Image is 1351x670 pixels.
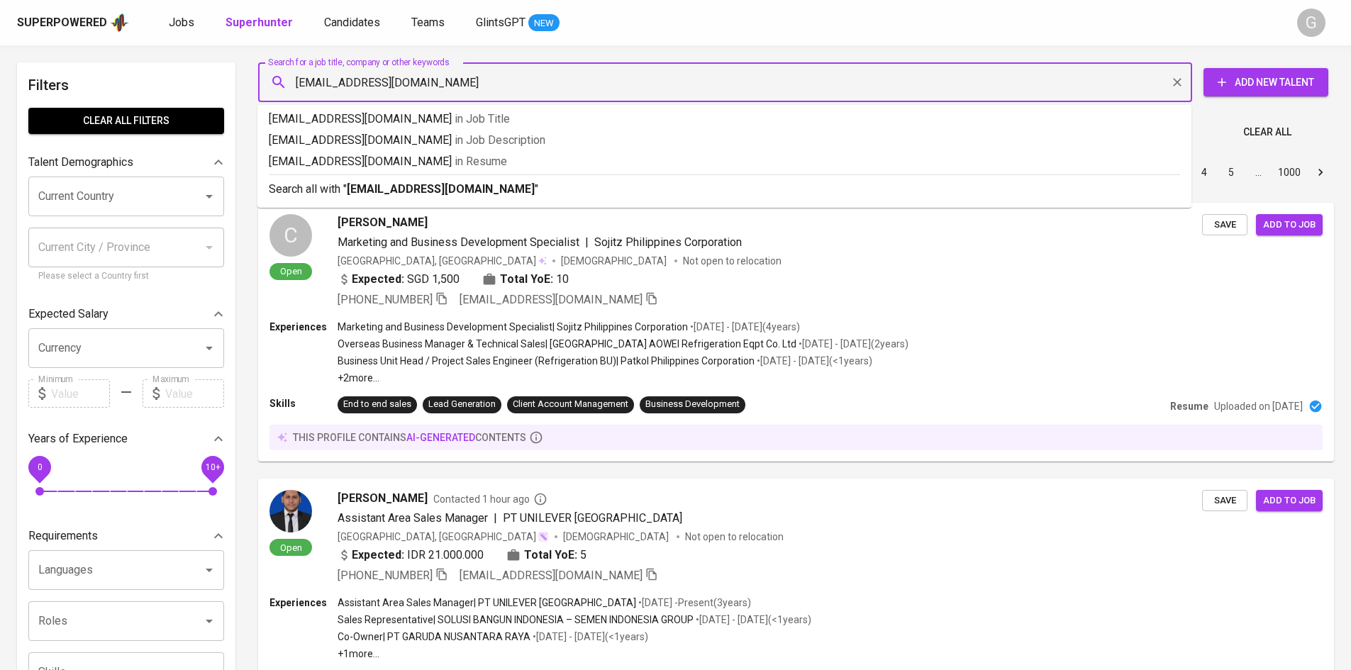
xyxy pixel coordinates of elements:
p: Sales Representative | SOLUSI BANGUN INDONESIA – SEMEN INDONESIA GROUP [338,613,694,627]
p: Overseas Business Manager & Technical Sales | [GEOGRAPHIC_DATA] AOWEI Refrigeration Eqpt Co. Ltd [338,337,796,351]
div: Talent Demographics [28,148,224,177]
p: Resume [1170,399,1208,413]
div: G [1297,9,1325,37]
button: Clear [1167,72,1187,92]
a: Superpoweredapp logo [17,12,129,33]
p: • [DATE] - [DATE] ( <1 years ) [694,613,811,627]
span: Add New Talent [1215,74,1317,91]
img: b7cda5560e3d494fb2a92eb9f2f5e5c2.jpeg [269,490,312,532]
p: Assistant Area Sales Manager | PT UNILEVER [GEOGRAPHIC_DATA] [338,596,636,610]
span: | [494,510,497,527]
a: Teams [411,14,447,32]
div: … [1247,165,1269,179]
span: 0 [37,462,42,472]
button: Go to page 4 [1193,161,1216,184]
span: in Job Title [455,112,510,125]
b: [EMAIL_ADDRESS][DOMAIN_NAME] [347,182,535,196]
div: Client Account Management [513,398,628,411]
p: • [DATE] - Present ( 3 years ) [636,596,751,610]
span: GlintsGPT [476,16,526,29]
p: Experiences [269,596,338,610]
button: Save [1202,490,1247,512]
div: [GEOGRAPHIC_DATA], [GEOGRAPHIC_DATA] [338,530,549,544]
span: [PHONE_NUMBER] [338,569,433,582]
div: Expected Salary [28,300,224,328]
span: Clear All filters [40,112,213,130]
p: Not open to relocation [685,530,784,544]
span: [PERSON_NAME] [338,214,428,231]
a: COpen[PERSON_NAME]Marketing and Business Development Specialist|Sojitz Philippines Corporation[GE... [258,203,1334,462]
p: • [DATE] - [DATE] ( <1 years ) [755,354,872,368]
button: Go to next page [1309,161,1332,184]
button: Clear All [1238,119,1297,145]
p: Years of Experience [28,430,128,447]
p: Please select a Country first [38,269,214,284]
input: Value [51,379,110,408]
span: Jobs [169,16,194,29]
p: Marketing and Business Development Specialist | Sojitz Philippines Corporation [338,320,688,334]
p: Search all with " " [269,181,1180,198]
div: End to end sales [343,398,411,411]
span: 10+ [205,462,220,472]
span: Assistant Area Sales Manager [338,511,488,525]
button: Go to page 5 [1220,161,1242,184]
div: C [269,214,312,257]
div: IDR 21.000.000 [338,547,484,564]
button: Save [1202,214,1247,236]
p: Co-Owner | PT GARUDA NUSANTARA RAYA [338,630,530,644]
p: • [DATE] - [DATE] ( 4 years ) [688,320,800,334]
span: Add to job [1263,217,1316,233]
p: +2 more ... [338,371,908,385]
span: | [585,234,589,251]
div: Years of Experience [28,425,224,453]
h6: Filters [28,74,224,96]
p: • [DATE] - [DATE] ( 2 years ) [796,337,908,351]
div: Business Development [645,398,740,411]
span: 10 [556,271,569,288]
button: Open [199,611,219,631]
div: Lead Generation [428,398,496,411]
div: SGD 1,500 [338,271,460,288]
span: NEW [528,16,560,30]
span: Save [1209,217,1240,233]
span: in Job Description [455,133,545,147]
span: Open [274,265,308,277]
button: Go to page 1000 [1274,161,1305,184]
a: GlintsGPT NEW [476,14,560,32]
svg: By Batam recruiter [533,492,547,506]
span: Open [274,542,308,554]
b: Total YoE: [500,271,553,288]
span: [EMAIL_ADDRESS][DOMAIN_NAME] [460,569,643,582]
p: +1 more ... [338,647,811,661]
p: this profile contains contents [293,430,526,445]
span: 5 [580,547,586,564]
button: Open [199,560,219,580]
span: Add to job [1263,493,1316,509]
p: Requirements [28,527,98,545]
span: Clear All [1243,123,1291,141]
p: • [DATE] - [DATE] ( <1 years ) [530,630,648,644]
button: Add to job [1256,214,1323,236]
b: Expected: [352,547,404,564]
button: Open [199,338,219,358]
a: Candidates [324,14,383,32]
p: [EMAIL_ADDRESS][DOMAIN_NAME] [269,132,1180,149]
p: Experiences [269,320,338,334]
img: magic_wand.svg [538,531,549,542]
b: Superhunter [226,16,293,29]
span: Save [1209,493,1240,509]
a: Superhunter [226,14,296,32]
a: Jobs [169,14,197,32]
span: [PHONE_NUMBER] [338,293,433,306]
span: in Resume [455,155,507,168]
b: Expected: [352,271,404,288]
span: [PERSON_NAME] [338,490,428,507]
nav: pagination navigation [1083,161,1334,184]
span: Candidates [324,16,380,29]
b: Total YoE: [524,547,577,564]
span: AI-generated [406,432,475,443]
p: [EMAIL_ADDRESS][DOMAIN_NAME] [269,153,1180,170]
span: Sojitz Philippines Corporation [594,235,742,249]
span: [EMAIL_ADDRESS][DOMAIN_NAME] [460,293,643,306]
div: [GEOGRAPHIC_DATA], [GEOGRAPHIC_DATA] [338,254,547,268]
